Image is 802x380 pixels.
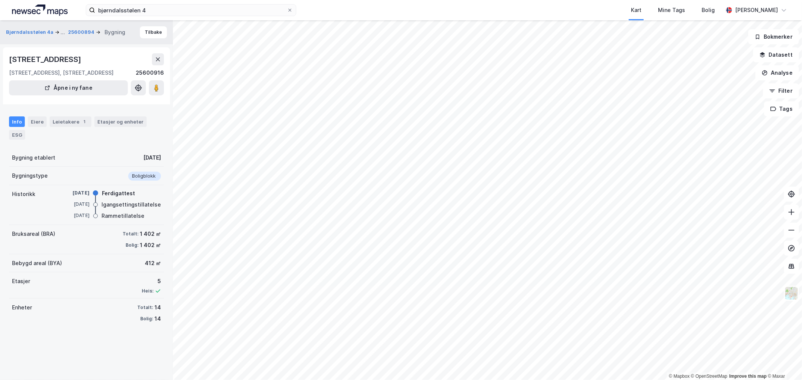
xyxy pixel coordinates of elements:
a: Improve this map [729,374,767,379]
button: Bokmerker [748,29,799,44]
div: Kart [631,6,641,15]
div: Eiere [28,116,47,127]
div: Bebygd areal (BYA) [12,259,62,268]
div: [DATE] [59,190,89,196]
input: Søk på adresse, matrikkel, gårdeiere, leietakere eller personer [95,5,287,16]
div: Totalt: [123,231,138,237]
div: Totalt: [137,305,153,311]
div: Etasjer [12,277,30,286]
div: [DATE] [59,212,89,219]
div: [PERSON_NAME] [735,6,778,15]
div: 5 [142,277,161,286]
div: Info [9,116,25,127]
div: Bruksareal (BRA) [12,229,55,238]
button: Tilbake [140,26,167,38]
img: logo.a4113a55bc3d86da70a041830d287a7e.svg [12,5,68,16]
div: [STREET_ADDRESS] [9,53,83,65]
div: 14 [155,303,161,312]
div: 1 402 ㎡ [140,229,161,238]
button: Åpne i ny fane [9,80,128,95]
button: Filter [763,83,799,98]
div: Kontrollprogram for chat [764,344,802,380]
div: Igangsettingstillatelse [102,200,161,209]
div: ESG [9,130,25,140]
div: Historikk [12,190,35,199]
div: Mine Tags [658,6,685,15]
div: ... [61,28,65,37]
div: [STREET_ADDRESS], [STREET_ADDRESS] [9,68,114,77]
div: Bolig: [140,316,153,322]
div: 1 [81,118,88,125]
div: [DATE] [143,153,161,162]
iframe: Chat Widget [764,344,802,380]
div: Ferdigattest [102,189,135,198]
button: Analyse [755,65,799,80]
div: 412 ㎡ [145,259,161,268]
a: OpenStreetMap [691,374,728,379]
div: Bygning etablert [12,153,55,162]
div: Bolig: [126,242,138,248]
div: 25600916 [136,68,164,77]
div: Rammetillatelse [102,211,144,220]
div: 14 [155,314,161,323]
div: Etasjer og enheter [97,118,144,125]
div: 1 402 ㎡ [140,241,161,250]
img: Z [784,286,799,300]
button: 25600894 [68,29,96,36]
div: Enheter [12,303,32,312]
div: Bygningstype [12,171,48,180]
div: Bolig [702,6,715,15]
button: Datasett [753,47,799,62]
button: Tags [764,101,799,116]
button: Bjørndalsstølen 4a [6,28,55,37]
a: Mapbox [669,374,690,379]
div: [DATE] [59,201,89,208]
div: Bygning [105,28,125,37]
div: Heis: [142,288,153,294]
div: Leietakere [50,116,91,127]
